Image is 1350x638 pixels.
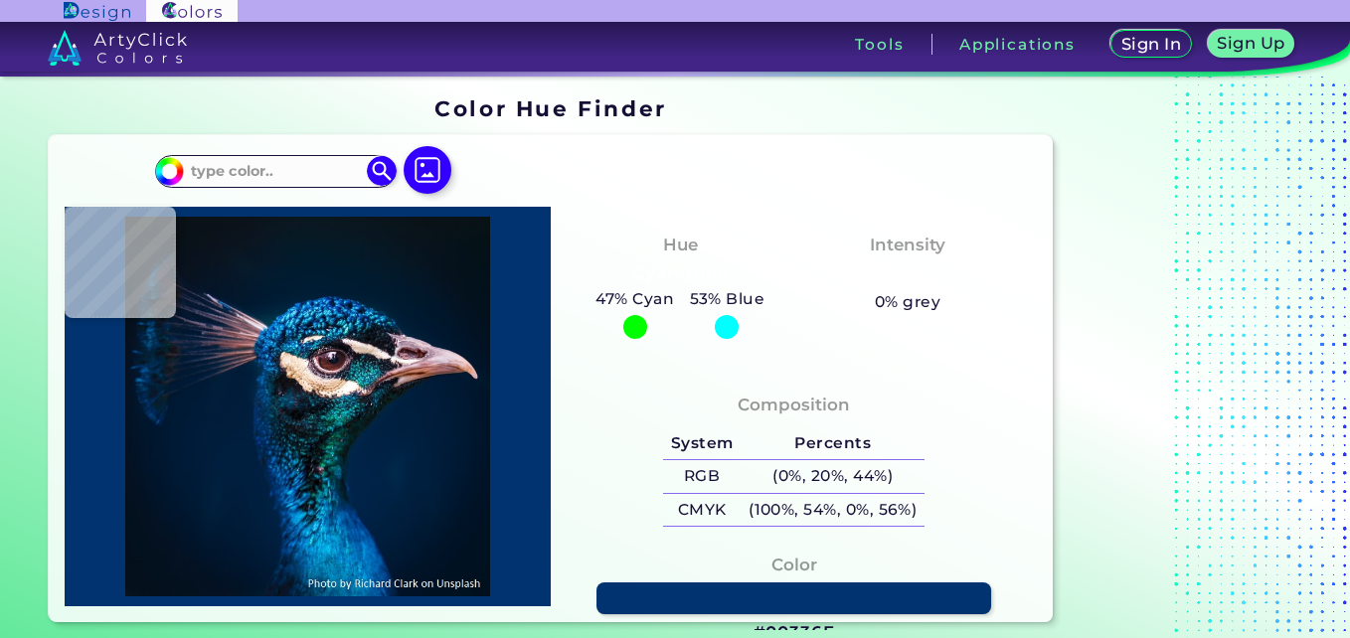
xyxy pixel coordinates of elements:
h4: Color [771,551,817,579]
h4: Hue [663,231,698,259]
input: type color.. [183,158,368,185]
h5: CMYK [663,494,741,527]
h3: Tools [855,37,904,52]
h5: 47% Cyan [589,286,682,312]
h5: System [663,427,741,460]
h5: Sign In [1124,37,1179,52]
img: logo_artyclick_colors_white.svg [48,30,188,66]
h3: Vibrant [865,262,951,286]
img: icon picture [404,146,451,194]
img: ArtyClick Design logo [64,2,130,21]
a: Sign In [1114,32,1188,57]
h5: Sign Up [1221,36,1282,51]
h5: RGB [663,460,741,493]
h3: Cyan-Blue [624,262,737,286]
h1: Color Hue Finder [434,93,666,123]
h5: Percents [741,427,925,460]
iframe: Advertisement [1061,89,1309,630]
a: Sign Up [1212,32,1291,57]
h4: Intensity [870,231,945,259]
h4: Composition [738,391,850,419]
img: img_pavlin.jpg [75,217,541,595]
h5: (100%, 54%, 0%, 56%) [741,494,925,527]
h5: (0%, 20%, 44%) [741,460,925,493]
img: icon search [367,156,397,186]
h5: 0% grey [875,289,940,315]
h5: 53% Blue [682,286,772,312]
h3: Applications [959,37,1076,52]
